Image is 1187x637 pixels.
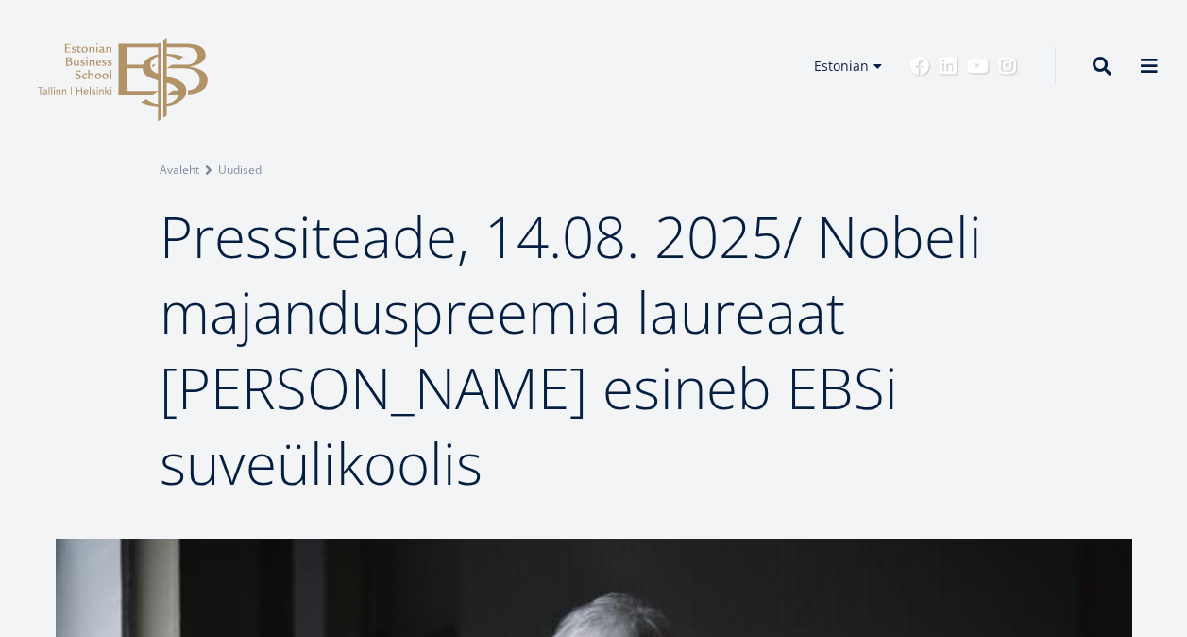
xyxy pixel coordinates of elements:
[160,161,199,180] a: Avaleht
[939,57,958,76] a: Linkedin
[967,57,989,76] a: Youtube
[218,161,262,180] a: Uudised
[998,57,1017,76] a: Instagram
[160,198,982,502] span: Pressiteade, 14.08. 2025/ Nobeli majanduspreemia laureaat [PERSON_NAME] esineb EBSi suveülikoolis
[910,57,929,76] a: Facebook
